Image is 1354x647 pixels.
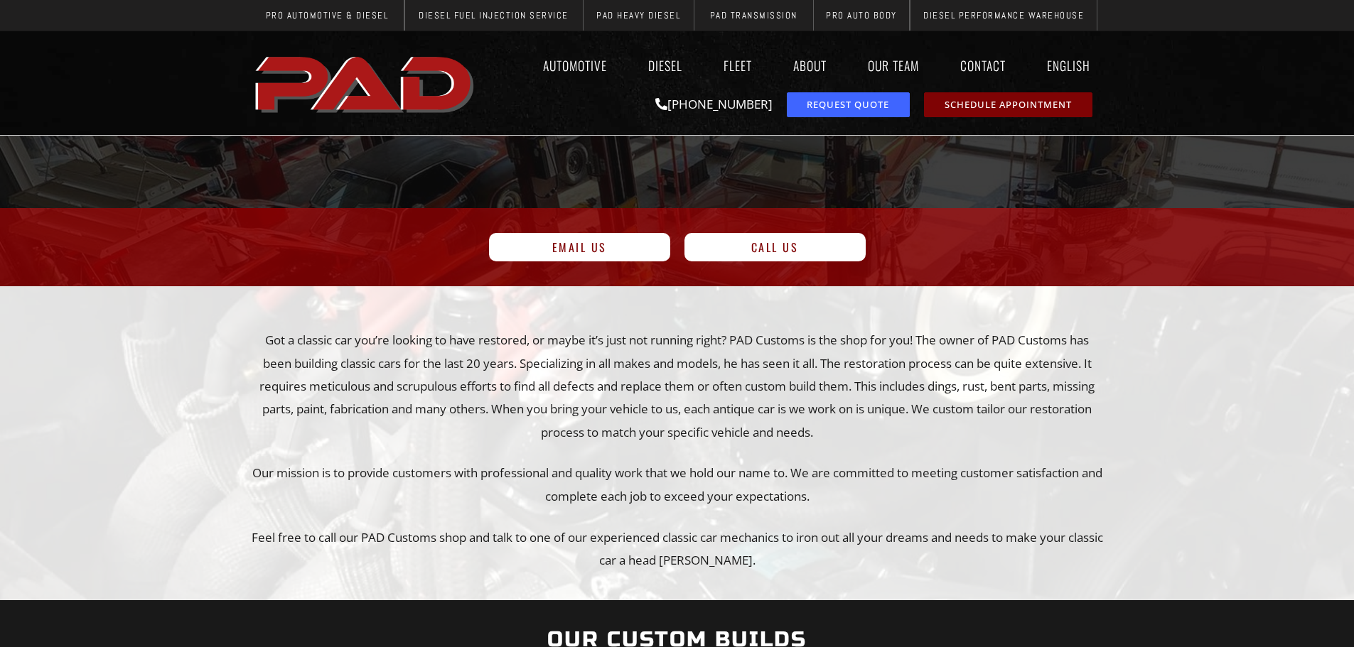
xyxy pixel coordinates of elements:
[635,49,696,82] a: Diesel
[710,11,797,20] span: PAD Transmission
[530,49,620,82] a: Automotive
[807,100,889,109] span: Request Quote
[251,526,1104,572] p: Feel free to call our PAD Customs shop and talk to one of our experienced classic car mechanics t...
[854,49,933,82] a: Our Team
[251,45,481,121] a: pro automotive and diesel home page
[655,96,773,112] a: [PHONE_NUMBER]
[751,241,799,253] span: Call Us
[945,100,1072,109] span: Schedule Appointment
[251,329,1104,443] p: Got a classic car you’re looking to have restored, or maybe it’s just not running right? PAD Cust...
[826,11,897,20] span: Pro Auto Body
[923,11,1084,20] span: Diesel Performance Warehouse
[251,45,481,121] img: The image shows the word "PAD" in bold, red, uppercase letters with a slight shadow effect.
[552,241,607,253] span: Email Us
[489,233,670,261] a: Email Us
[1033,49,1104,82] a: English
[251,462,1104,508] p: Our mission is to provide customers with professional and quality work that we hold our name to. ...
[924,92,1092,117] a: schedule repair or service appointment
[596,11,680,20] span: PAD Heavy Diesel
[266,11,389,20] span: Pro Automotive & Diesel
[419,11,569,20] span: Diesel Fuel Injection Service
[947,49,1019,82] a: Contact
[684,233,866,261] a: Call Us
[481,49,1104,82] nav: Menu
[780,49,840,82] a: About
[710,49,765,82] a: Fleet
[787,92,910,117] a: request a service or repair quote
